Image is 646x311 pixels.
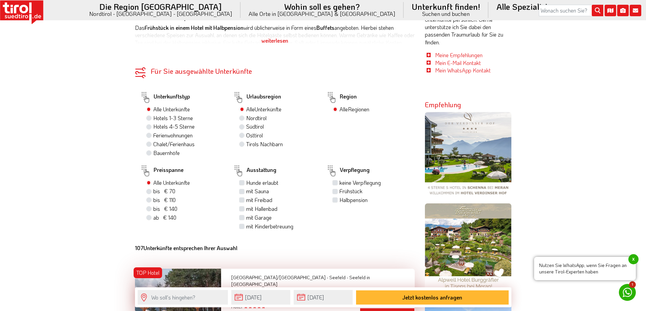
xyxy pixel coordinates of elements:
[246,205,277,213] label: mit Hallenbad
[135,67,415,74] div: Für Sie ausgewählte Unterkünfte
[619,284,636,301] a: 1 Nutzen Sie WhatsApp, wenn Sie Fragen an unsere Tirol-Experten habenx
[153,214,176,221] span: ab € 140
[246,179,278,186] label: Hunde erlaubt
[153,132,193,139] label: Ferienwohnungen
[246,196,272,204] label: mit Freibad
[326,163,370,179] label: Verpflegung
[539,5,603,16] input: Wonach suchen Sie?
[339,196,368,204] label: Halbpension
[356,290,509,305] button: Jetzt kostenlos anfragen
[605,5,616,16] i: Karte öffnen
[153,106,190,113] label: Alle Unterkünfte
[138,290,228,305] input: Wo soll's hingehen?
[153,123,195,130] label: Hotels 4-5 Sterne
[153,196,176,203] span: bis € 110
[153,114,193,122] label: Hotels 1-3 Sterne
[140,163,183,179] label: Preisspanne
[425,112,511,198] img: verdinserhof.png
[231,274,328,281] span: [GEOGRAPHIC_DATA]/[GEOGRAPHIC_DATA] -
[425,203,511,290] img: burggraefler.jpg
[89,11,232,17] small: Nordtirol - [GEOGRAPHIC_DATA] - [GEOGRAPHIC_DATA]
[628,254,639,264] span: x
[534,257,636,280] span: Nutzen Sie WhatsApp, wenn Sie Fragen an unsere Tirol-Experten haben
[246,223,293,230] label: mit Kinderbetreuung
[294,290,353,305] input: Abreise
[246,187,269,195] label: mit Sauna
[339,187,363,195] label: Frühstück
[246,132,263,139] label: Osttirol
[153,149,180,157] label: Bauernhöfe
[233,90,281,105] label: Urlaubsregion
[617,5,629,16] i: Fotogalerie
[246,106,281,113] label: Alle Unterkünfte
[329,274,348,281] span: Seefeld -
[153,205,177,212] span: bis € 140
[412,11,480,17] small: Suchen und buchen
[339,179,381,186] label: keine Verpflegung
[339,106,369,113] label: Alle Regionen
[231,274,370,287] span: Seefeld in [GEOGRAPHIC_DATA]
[233,163,276,179] label: Ausstattung
[246,114,267,122] label: Nordtirol
[629,281,636,288] span: 1
[135,32,415,49] div: weiterlesen
[153,179,190,186] label: Alle Unterkünfte
[316,24,334,31] strong: Buffets
[231,290,290,305] input: Anreise
[246,214,272,221] label: mit Garage
[435,51,483,59] a: Meine Empfehlungen
[153,187,175,195] span: bis € 70
[246,140,283,148] label: Tirols Nachbarn
[246,123,264,130] label: Südtirol
[630,5,641,16] i: Kontakt
[135,244,143,251] b: 107
[425,100,461,109] strong: Empfehlung
[249,11,395,17] small: Alle Orte in [GEOGRAPHIC_DATA] & [GEOGRAPHIC_DATA]
[135,244,237,251] b: Unterkünfte entsprechen Ihrer Auswahl
[435,59,481,66] a: Mein E-Mail Kontakt
[140,90,190,105] label: Unterkunftstyp
[153,140,195,148] label: Chalet/Ferienhaus
[435,67,491,74] a: Mein WhatsApp Kontakt
[144,24,243,31] strong: Frühstück in einem Hotel mit Halbpension
[326,90,357,105] label: Region
[134,267,162,278] div: TOP Hotel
